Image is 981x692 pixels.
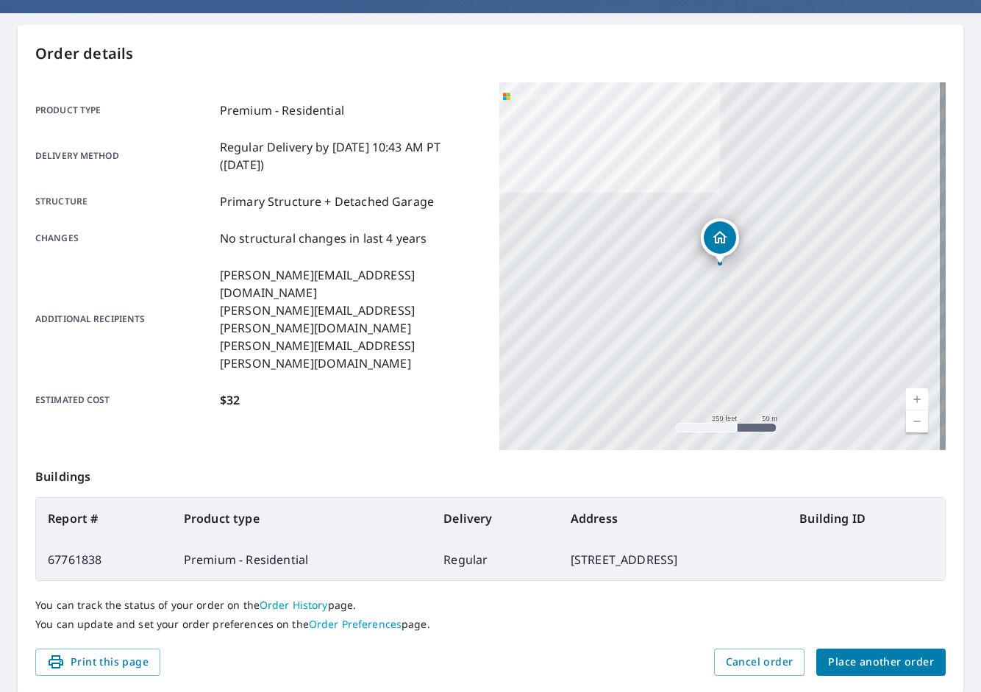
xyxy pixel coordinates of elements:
[35,193,214,210] p: Structure
[35,266,214,372] p: Additional recipients
[788,498,945,539] th: Building ID
[309,617,402,631] a: Order Preferences
[35,649,160,676] button: Print this page
[220,391,240,409] p: $32
[220,193,434,210] p: Primary Structure + Detached Garage
[432,498,558,539] th: Delivery
[432,539,558,580] td: Regular
[906,410,928,432] a: Current Level 17, Zoom Out
[35,138,214,174] p: Delivery method
[172,498,432,539] th: Product type
[559,539,788,580] td: [STREET_ADDRESS]
[35,43,946,65] p: Order details
[906,388,928,410] a: Current Level 17, Zoom In
[220,302,482,337] p: [PERSON_NAME][EMAIL_ADDRESS][PERSON_NAME][DOMAIN_NAME]
[35,599,946,612] p: You can track the status of your order on the page.
[260,598,328,612] a: Order History
[714,649,805,676] button: Cancel order
[35,618,946,631] p: You can update and set your order preferences on the page.
[220,266,482,302] p: [PERSON_NAME][EMAIL_ADDRESS][DOMAIN_NAME]
[35,229,214,247] p: Changes
[559,498,788,539] th: Address
[828,653,934,671] span: Place another order
[47,653,149,671] span: Print this page
[172,539,432,580] td: Premium - Residential
[220,101,344,119] p: Premium - Residential
[36,539,172,580] td: 67761838
[220,337,482,372] p: [PERSON_NAME][EMAIL_ADDRESS][PERSON_NAME][DOMAIN_NAME]
[35,101,214,119] p: Product type
[220,229,427,247] p: No structural changes in last 4 years
[220,138,482,174] p: Regular Delivery by [DATE] 10:43 AM PT ([DATE])
[726,653,793,671] span: Cancel order
[35,391,214,409] p: Estimated cost
[816,649,946,676] button: Place another order
[35,450,946,497] p: Buildings
[36,498,172,539] th: Report #
[701,218,739,264] div: Dropped pin, building 1, Residential property, 1354 Riverdale Cir Chesterfield, MO 63005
